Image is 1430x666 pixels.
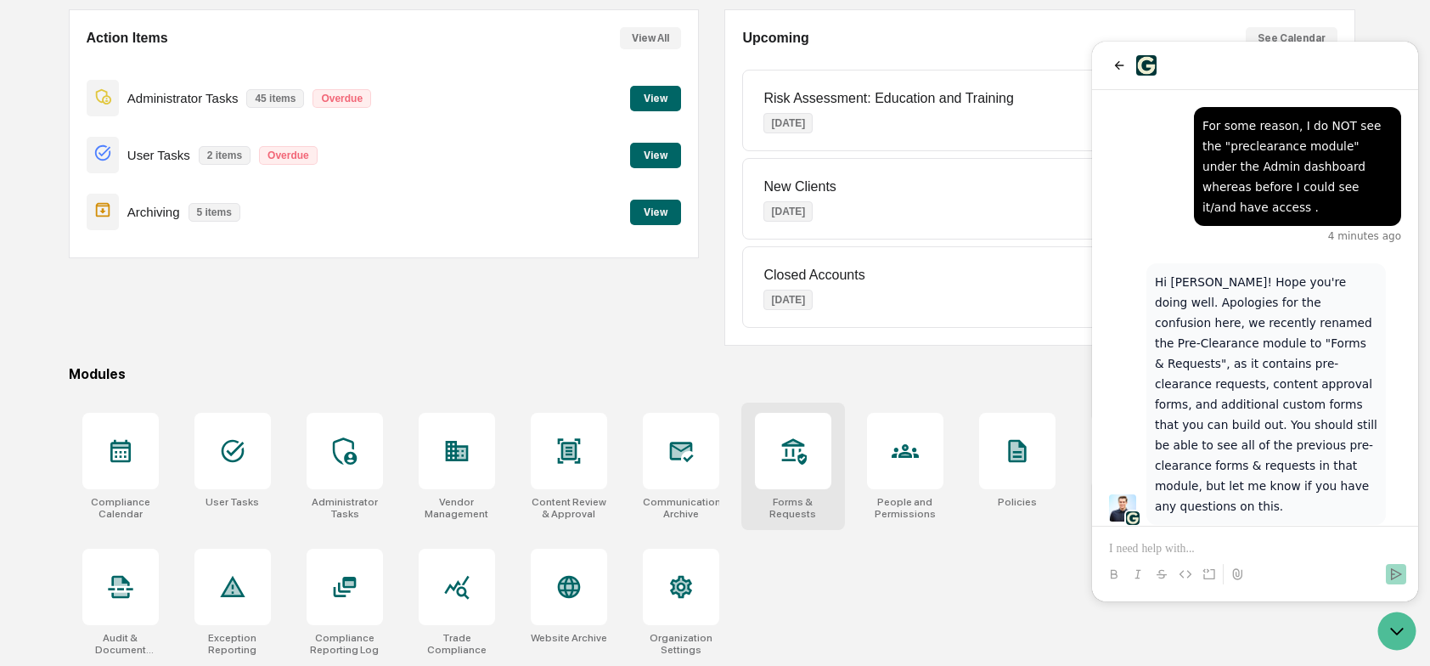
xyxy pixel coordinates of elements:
div: Policies [998,496,1037,508]
iframe: Customer support window [1092,42,1418,601]
iframe: Open customer support [1376,610,1422,656]
p: Archiving [127,205,180,219]
button: See Calendar [1246,27,1337,49]
div: Compliance Reporting Log [307,632,383,656]
a: View [630,89,681,105]
div: Modules [69,366,1356,382]
div: Trade Compliance [419,632,495,656]
div: Organization Settings [643,632,719,656]
button: View [630,143,681,168]
button: View All [620,27,681,49]
div: User Data Lookup [1091,496,1168,520]
button: View [630,86,681,111]
a: View [630,146,681,162]
p: 2 items [199,146,251,165]
h2: Upcoming [742,31,808,46]
div: Compliance Calendar [82,496,159,520]
h2: Action Items [87,31,168,46]
div: Website Archive [531,632,607,644]
p: Overdue [312,89,371,108]
p: [DATE] [763,201,813,222]
div: Exception Reporting [194,632,271,656]
p: 45 items [246,89,304,108]
p: [DATE] [763,290,813,310]
p: Closed Accounts [763,268,864,283]
p: Administrator Tasks [127,91,239,105]
div: Communications Archive [643,496,719,520]
p: User Tasks [127,148,190,162]
div: Audit & Document Logs [82,632,159,656]
a: View [630,203,681,219]
div: Content Review & Approval [531,496,607,520]
div: Administrator Tasks [307,496,383,520]
div: Vendor Management [419,496,495,520]
div: User Tasks [205,496,259,508]
p: Risk Assessment: Education and Training [763,91,1013,106]
p: 5 items [189,203,240,222]
p: Overdue [259,146,318,165]
div: Forms & Requests [755,496,831,520]
button: View [630,200,681,225]
p: [DATE] [763,113,813,133]
p: New Clients [763,179,836,195]
div: People and Permissions [867,496,943,520]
